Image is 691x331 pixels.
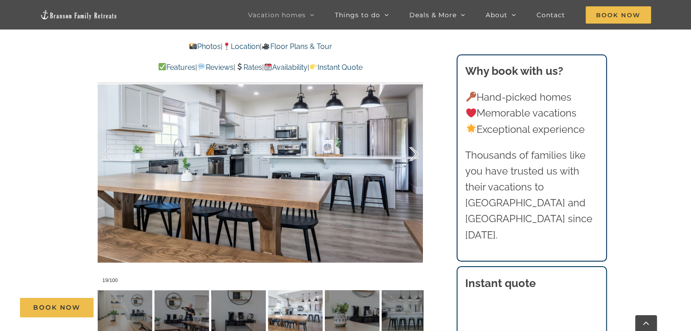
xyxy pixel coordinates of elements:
[197,63,233,72] a: Reviews
[189,42,221,51] a: Photos
[465,63,598,79] h3: Why book with us?
[537,12,565,18] span: Contact
[466,124,476,134] img: 🌟
[466,92,476,102] img: 🔑
[198,63,205,70] img: 💬
[465,89,598,137] p: Hand-picked homes Memorable vacations Exceptional experience
[466,108,476,118] img: ❤️
[262,42,332,51] a: Floor Plans & Tour
[465,147,598,243] p: Thousands of families like you have trusted us with their vacations to [GEOGRAPHIC_DATA] and [GEO...
[98,62,423,73] p: | | | |
[33,304,80,312] span: Book Now
[325,290,379,331] img: 033c-Skye-Retreat-Branson-Family-Retreats-Table-Rock-Lake-vacation-home-1382-scaled.jpg-nggid0418...
[98,41,423,53] p: | |
[154,290,209,331] img: 032-Skye-Retreat-Branson-Family-Retreats-Table-Rock-Lake-vacation-home-1565-scaled.jpg-nggid04191...
[268,290,323,331] img: 035c-Skye-Retreat-Branson-Family-Retreats-Table-Rock-Lake-vacation-home-1302-scaled.jpg-nggid0418...
[264,63,272,70] img: 📆
[223,43,230,50] img: 📍
[98,290,152,331] img: 028a-Skye-Retreat-Branson-Family-Retreats-Table-Rock-Lake-vacation-home-1299-scaled.jpg-nggid0419...
[159,63,166,70] img: ✅
[248,12,306,18] span: Vacation homes
[264,63,308,72] a: Availability
[309,63,363,72] a: Instant Quote
[40,10,117,20] img: Branson Family Retreats Logo
[223,42,260,51] a: Location
[236,63,243,70] img: 💲
[486,12,507,18] span: About
[335,12,380,18] span: Things to do
[409,12,457,18] span: Deals & More
[189,43,197,50] img: 📸
[20,298,94,317] a: Book Now
[310,63,317,70] img: 👉
[211,290,266,331] img: 031a-Skye-Retreat-Branson-Family-Retreats-Table-Rock-Lake-vacation-home-1534-scaled.jpg-nggid0419...
[262,43,269,50] img: 🎥
[158,63,195,72] a: Features
[235,63,262,72] a: Rates
[382,290,436,331] img: 036b-Skye-Retreat-Branson-Family-Retreats-Table-Rock-Lake-vacation-home-1311-scaled.jpg-nggid0418...
[586,6,651,24] span: Book Now
[465,277,536,290] strong: Instant quote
